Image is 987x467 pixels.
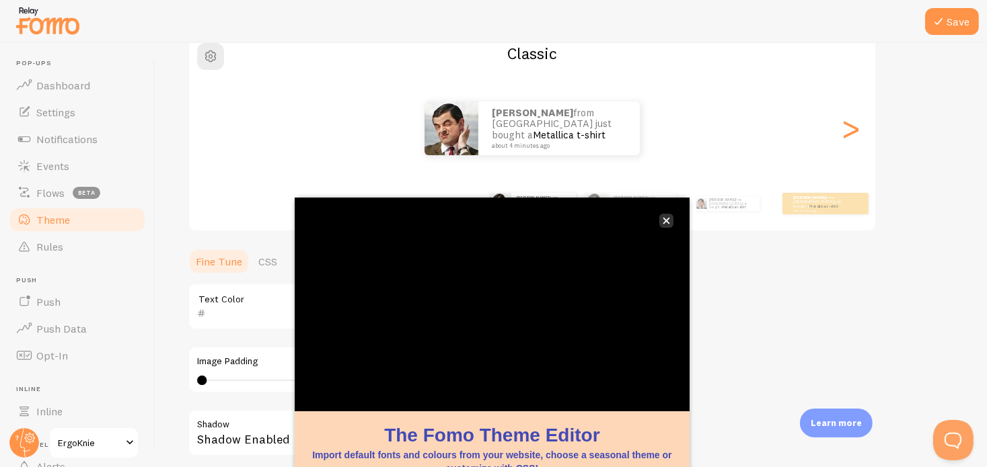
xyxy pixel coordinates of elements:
[16,385,147,394] span: Inline
[36,240,63,253] span: Rules
[811,417,862,429] p: Learn more
[793,209,846,212] small: about 4 minutes ago
[425,101,478,155] img: Fomo
[8,288,147,315] a: Push
[709,196,754,211] p: from [GEOGRAPHIC_DATA] just bought a
[36,213,70,226] span: Theme
[36,105,75,119] span: Settings
[793,195,847,212] p: from [GEOGRAPHIC_DATA] just bought a
[36,159,69,173] span: Events
[933,420,974,460] iframe: Help Scout Beacon - Open
[490,193,511,214] img: Fomo
[492,142,622,149] small: about 4 minutes ago
[14,3,81,38] img: fomo-relay-logo-orange.svg
[696,198,706,209] img: Fomo
[197,355,582,368] label: Image Padding
[517,195,571,212] p: from [GEOGRAPHIC_DATA] just bought a
[8,126,147,153] a: Notifications
[517,195,549,200] strong: [PERSON_NAME]
[8,315,147,342] a: Push Data
[36,132,98,146] span: Notifications
[58,435,122,451] span: ErgoKnie
[723,205,745,209] a: Metallica t-shirt
[800,409,873,437] div: Learn more
[8,179,147,206] a: Flows beta
[843,80,859,177] div: Next slide
[8,99,147,126] a: Settings
[36,79,90,92] span: Dashboard
[250,248,285,275] a: CSS
[492,108,626,149] p: from [GEOGRAPHIC_DATA] just bought a
[8,398,147,425] a: Inline
[36,295,61,308] span: Push
[614,195,647,200] strong: [PERSON_NAME]
[189,43,875,64] h2: Classic
[311,422,673,448] h1: The Fomo Theme Editor
[16,59,147,68] span: Pop-ups
[36,322,87,335] span: Push Data
[659,214,673,228] button: close,
[36,186,65,200] span: Flows
[533,128,606,141] a: Metallica t-shirt
[188,409,591,458] div: Shadow Enabled
[36,405,63,418] span: Inline
[16,276,147,285] span: Push
[73,187,100,199] span: beta
[188,248,250,275] a: Fine Tune
[8,153,147,179] a: Events
[614,195,671,212] p: from [GEOGRAPHIC_DATA] just bought a
[36,349,68,362] span: Opt-In
[8,233,147,260] a: Rules
[809,204,838,209] a: Metallica t-shirt
[585,193,606,214] img: Fomo
[492,106,573,119] strong: [PERSON_NAME]
[709,198,736,202] strong: [PERSON_NAME]
[8,72,147,99] a: Dashboard
[8,342,147,369] a: Opt-In
[48,427,139,459] a: ErgoKnie
[8,206,147,233] a: Theme
[793,195,826,200] strong: [PERSON_NAME]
